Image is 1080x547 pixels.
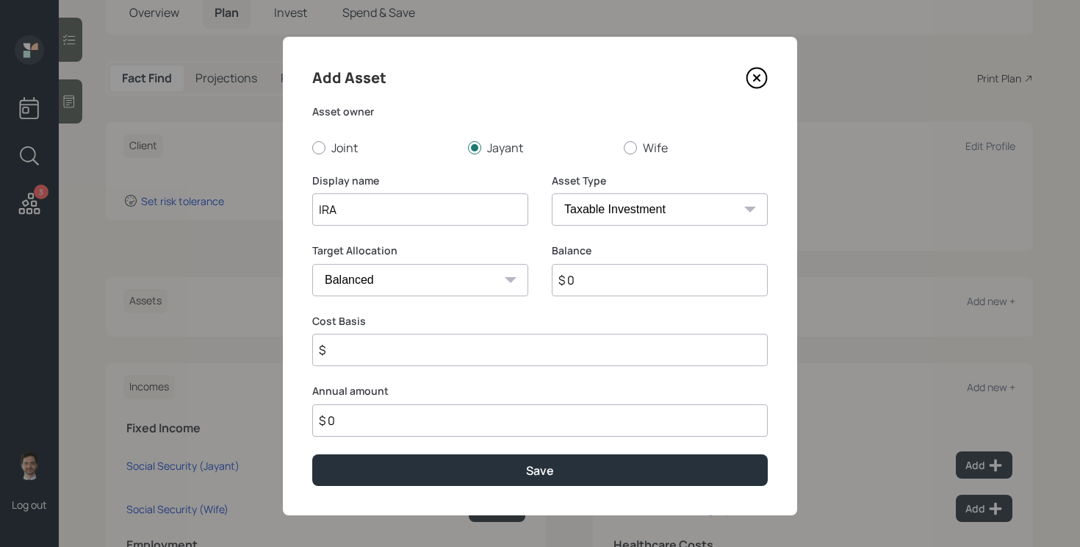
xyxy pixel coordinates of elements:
[552,243,768,258] label: Balance
[468,140,612,156] label: Jayant
[312,243,528,258] label: Target Allocation
[312,314,768,329] label: Cost Basis
[526,462,554,479] div: Save
[312,384,768,398] label: Annual amount
[312,140,456,156] label: Joint
[624,140,768,156] label: Wife
[312,66,386,90] h4: Add Asset
[312,454,768,486] button: Save
[312,104,768,119] label: Asset owner
[312,174,528,188] label: Display name
[552,174,768,188] label: Asset Type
